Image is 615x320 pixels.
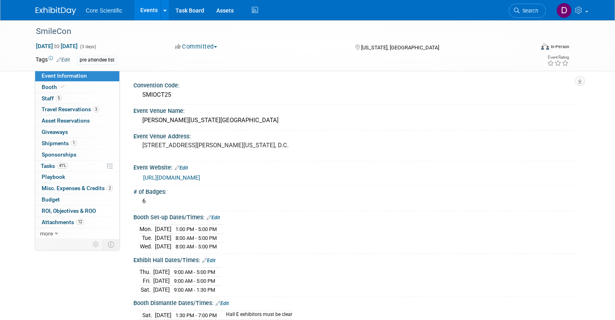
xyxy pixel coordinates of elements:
span: Misc. Expenses & Credits [42,185,113,191]
span: Sponsorships [42,151,76,158]
span: 41% [57,163,68,169]
td: Thu. [139,268,153,277]
a: Asset Reservations [35,115,119,126]
td: Fri. [139,277,153,286]
td: Toggle Event Tabs [103,239,120,250]
a: Travel Reservations3 [35,104,119,115]
a: Edit [202,258,216,263]
div: SmileCon [33,24,524,39]
span: (3 days) [79,44,96,49]
div: 6 [139,195,573,208]
span: Event Information [42,72,87,79]
td: [DATE] [155,242,171,251]
img: Danielle Wiesemann [556,3,572,18]
div: [PERSON_NAME][US_STATE][GEOGRAPHIC_DATA] [139,114,573,127]
span: Playbook [42,174,65,180]
a: Giveaways [35,127,119,138]
td: Tue. [139,233,155,242]
a: Search [509,4,546,18]
div: Event Website: [133,161,579,172]
td: [DATE] [153,268,170,277]
span: 1:00 PM - 5:00 PM [175,226,217,232]
td: Sat. [139,311,155,320]
div: In-Person [550,44,569,50]
span: Booth [42,84,66,90]
a: Budget [35,194,119,205]
span: 9:00 AM - 5:00 PM [174,278,215,284]
span: 1 [71,140,77,146]
div: Convention Code: [133,79,579,89]
span: Giveaways [42,129,68,135]
span: more [40,230,53,237]
a: Edit [216,301,229,306]
a: Booth [35,82,119,93]
span: 8:00 AM - 5:00 PM [175,244,217,250]
span: Staff [42,95,62,102]
span: Search [520,8,538,14]
span: Budget [42,196,60,203]
a: Edit [57,57,70,63]
span: Tasks [41,163,68,169]
span: to [53,43,61,49]
div: Booth Dismantle Dates/Times: [133,297,579,307]
a: Event Information [35,70,119,81]
a: ROI, Objectives & ROO [35,206,119,216]
a: Edit [207,215,220,220]
a: [URL][DOMAIN_NAME] [143,174,200,181]
button: Committed [172,42,220,51]
td: Sat. [139,285,153,294]
a: Playbook [35,172,119,182]
i: Booth reservation complete [61,85,65,89]
td: [DATE] [155,311,171,320]
span: 5 [56,95,62,101]
span: ROI, Objectives & ROO [42,208,96,214]
span: [DATE] [DATE] [36,42,78,50]
span: 9:00 AM - 1:30 PM [174,287,215,293]
span: 2 [107,185,113,191]
span: Travel Reservations [42,106,99,112]
pre: [STREET_ADDRESS][PERSON_NAME][US_STATE], D.C. [142,142,311,149]
span: [US_STATE], [GEOGRAPHIC_DATA] [361,45,439,51]
td: [DATE] [153,285,170,294]
div: Booth Set-up Dates/Times: [133,211,579,222]
a: Edit [175,165,188,171]
div: # of Badges: [133,186,579,196]
span: 1:30 PM - 7:00 PM [175,312,217,318]
a: Shipments1 [35,138,119,149]
a: Attachments12 [35,217,119,228]
img: Format-Inperson.png [541,43,549,50]
span: 12 [76,219,84,225]
span: 8:00 AM - 5:00 PM [175,235,217,241]
span: Asset Reservations [42,117,90,124]
a: Tasks41% [35,161,119,172]
span: 9:00 AM - 5:00 PM [174,269,215,275]
div: SMIOCT25 [139,89,573,101]
td: Tags [36,55,70,65]
div: Event Format [490,42,569,54]
a: more [35,228,119,239]
td: Wed. [139,242,155,251]
div: pre attendee list [77,56,117,64]
div: Event Rating [547,55,569,59]
img: ExhibitDay [36,7,76,15]
td: Hall E exhibitors must be clear [221,311,292,320]
td: Mon. [139,225,155,234]
td: Personalize Event Tab Strip [89,239,103,250]
div: Event Venue Name: [133,105,579,115]
span: Attachments [42,219,84,225]
a: Sponsorships [35,149,119,160]
span: 3 [93,106,99,112]
div: Exhibit Hall Dates/Times: [133,254,579,265]
td: [DATE] [153,277,170,286]
a: Staff5 [35,93,119,104]
td: [DATE] [155,225,171,234]
span: Core Scientific [86,7,122,14]
span: Shipments [42,140,77,146]
div: Event Venue Address: [133,130,579,140]
a: Misc. Expenses & Credits2 [35,183,119,194]
td: [DATE] [155,233,171,242]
